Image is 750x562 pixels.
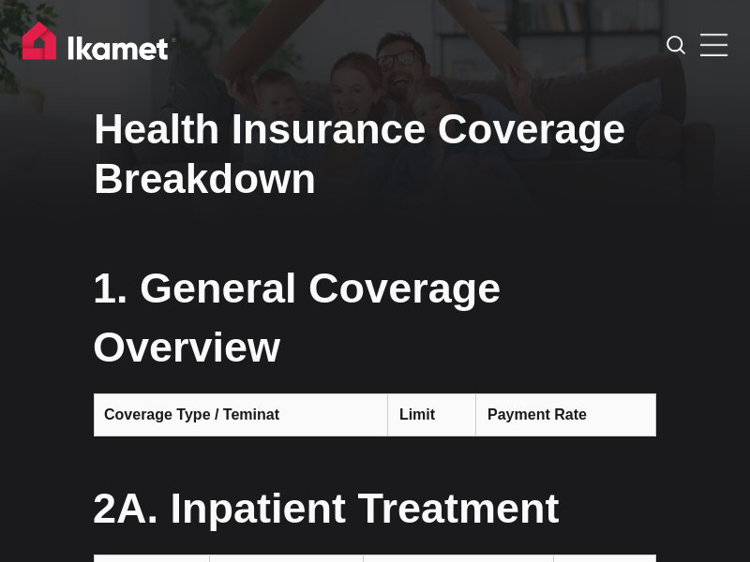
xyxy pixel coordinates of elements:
th: Limit [387,393,475,436]
img: Ikamet home [22,22,176,68]
th: Payment Rate [476,393,656,436]
h2: 1. General Coverage Overview [93,259,655,377]
h1: Health Insurance Coverage Breakdown [94,105,656,204]
h2: 2A. Inpatient Treatment [93,479,655,538]
th: Coverage Type / Teminat [95,393,388,436]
